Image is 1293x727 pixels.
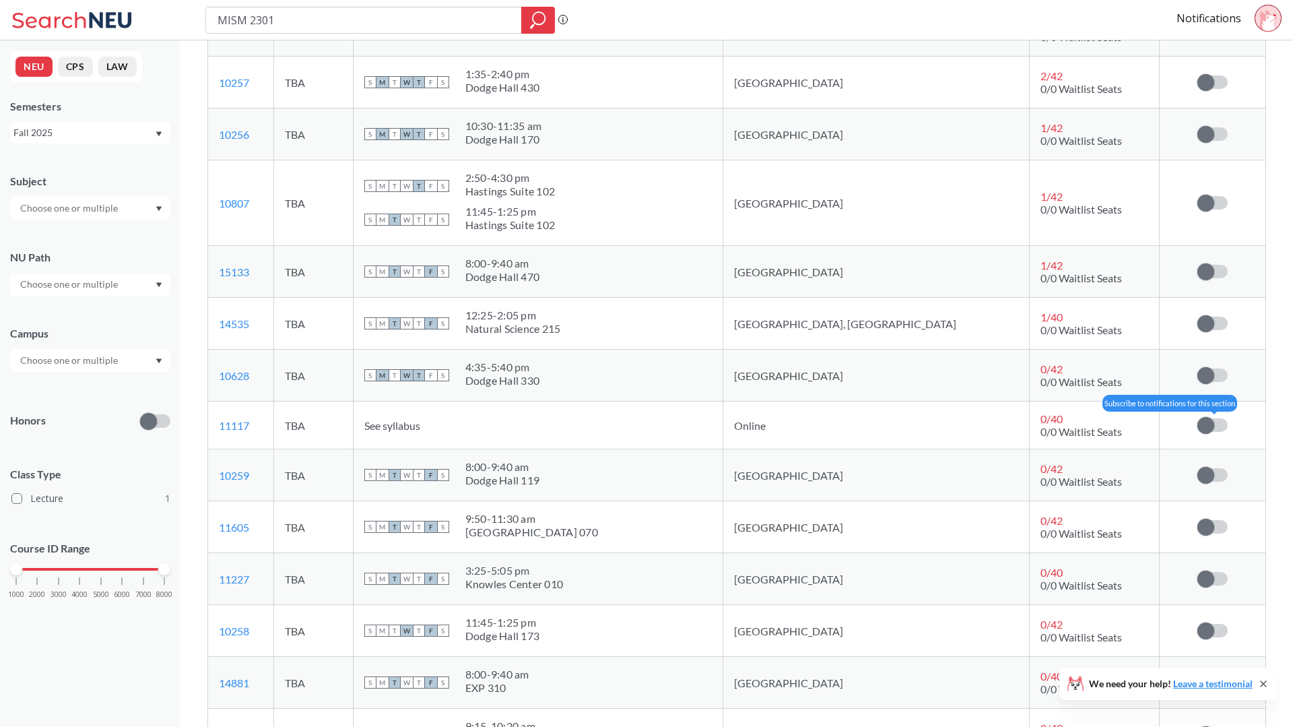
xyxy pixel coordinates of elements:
[389,76,401,88] span: T
[413,76,425,88] span: T
[58,57,93,77] button: CPS
[13,276,127,292] input: Choose one or multiple
[1040,514,1063,527] span: 0 / 42
[389,521,401,533] span: T
[425,128,437,140] span: F
[723,449,1029,501] td: [GEOGRAPHIC_DATA]
[376,76,389,88] span: M
[1040,272,1122,284] span: 0/0 Waitlist Seats
[521,7,555,34] div: magnifying glass
[376,265,389,278] span: M
[156,358,162,364] svg: Dropdown arrow
[413,625,425,637] span: T
[219,469,249,482] a: 10259
[273,501,353,553] td: TBA
[135,591,152,598] span: 7000
[10,467,170,482] span: Class Type
[437,180,449,192] span: S
[413,265,425,278] span: T
[1040,121,1063,134] span: 1 / 42
[425,625,437,637] span: F
[401,625,413,637] span: W
[98,57,137,77] button: LAW
[219,369,249,382] a: 10628
[364,419,420,432] span: See syllabus
[465,360,540,374] div: 4:35 - 5:40 pm
[723,553,1029,605] td: [GEOGRAPHIC_DATA]
[219,128,249,141] a: 10256
[401,317,413,329] span: W
[1040,475,1122,488] span: 0/0 Waitlist Seats
[413,128,425,140] span: T
[51,591,67,598] span: 3000
[216,9,512,32] input: Class, professor, course number, "phrase"
[376,180,389,192] span: M
[389,214,401,226] span: T
[389,128,401,140] span: T
[723,246,1029,298] td: [GEOGRAPHIC_DATA]
[389,469,401,481] span: T
[465,629,540,643] div: Dodge Hall 173
[425,369,437,381] span: F
[437,521,449,533] span: S
[10,197,170,220] div: Dropdown arrow
[437,76,449,88] span: S
[437,625,449,637] span: S
[465,526,598,539] div: [GEOGRAPHIC_DATA] 070
[723,350,1029,402] td: [GEOGRAPHIC_DATA]
[273,449,353,501] td: TBA
[389,180,401,192] span: T
[10,413,46,429] p: Honors
[465,81,540,94] div: Dodge Hall 430
[273,350,353,402] td: TBA
[71,591,88,598] span: 4000
[465,67,540,81] div: 1:35 - 2:40 pm
[465,616,540,629] div: 11:45 - 1:25 pm
[530,11,546,30] svg: magnifying glass
[376,573,389,585] span: M
[401,369,413,381] span: W
[364,214,376,226] span: S
[219,76,249,89] a: 10257
[723,108,1029,160] td: [GEOGRAPHIC_DATA]
[165,491,170,506] span: 1
[413,469,425,481] span: T
[1040,323,1122,336] span: 0/0 Waitlist Seats
[425,265,437,278] span: F
[29,591,45,598] span: 2000
[10,122,170,144] div: Fall 2025Dropdown arrow
[1040,375,1122,388] span: 0/0 Waitlist Seats
[219,521,249,534] a: 11605
[273,553,353,605] td: TBA
[723,501,1029,553] td: [GEOGRAPHIC_DATA]
[465,171,556,185] div: 2:50 - 4:30 pm
[364,625,376,637] span: S
[1040,670,1063,683] span: 0 / 40
[273,108,353,160] td: TBA
[364,76,376,88] span: S
[364,369,376,381] span: S
[465,512,598,526] div: 9:50 - 11:30 am
[465,205,556,218] div: 11:45 - 1:25 pm
[219,265,249,278] a: 15133
[723,298,1029,350] td: [GEOGRAPHIC_DATA], [GEOGRAPHIC_DATA]
[389,573,401,585] span: T
[219,419,249,432] a: 11117
[13,200,127,216] input: Choose one or multiple
[1040,69,1063,82] span: 2 / 42
[401,214,413,226] span: W
[401,573,413,585] span: W
[465,185,556,198] div: Hastings Suite 102
[401,76,413,88] span: W
[364,573,376,585] span: S
[465,119,542,133] div: 10:30 - 11:35 am
[10,250,170,265] div: NU Path
[1040,311,1063,323] span: 1 / 40
[437,265,449,278] span: S
[1089,679,1253,689] span: We need your help!
[1040,527,1122,540] span: 0/0 Waitlist Seats
[1040,631,1122,643] span: 0/0 Waitlist Seats
[1040,362,1063,375] span: 0 / 42
[15,57,53,77] button: NEU
[1173,678,1253,689] a: Leave a testimonial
